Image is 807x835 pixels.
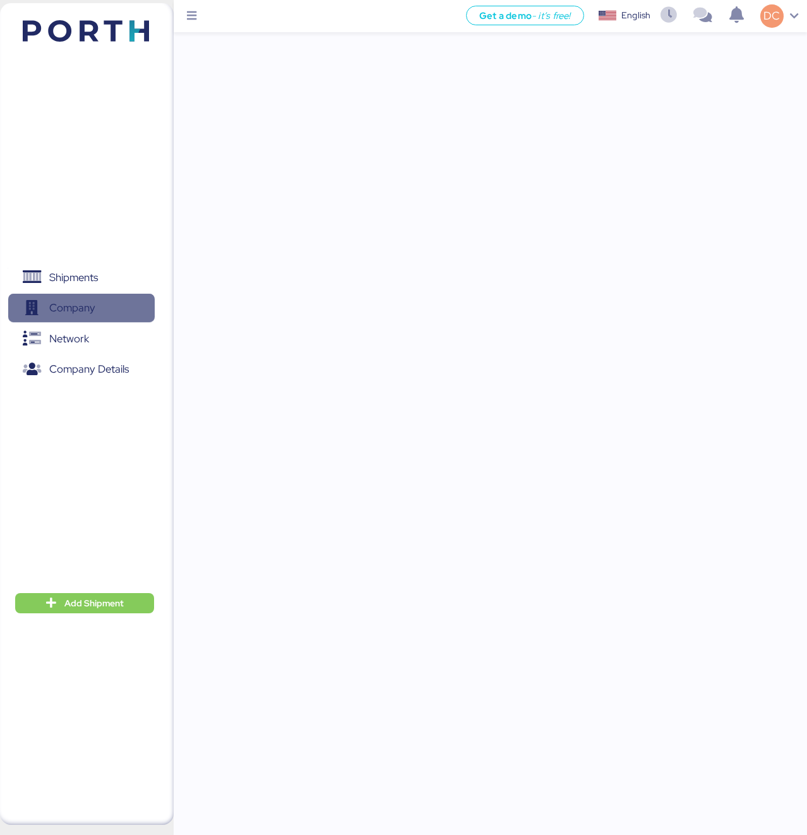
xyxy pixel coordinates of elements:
button: Menu [181,6,203,27]
button: Add Shipment [15,593,154,613]
a: Company Details [8,355,155,384]
span: Network [49,330,89,348]
span: DC [763,8,780,24]
span: Company [49,299,95,317]
span: Company Details [49,360,129,378]
span: Add Shipment [64,596,124,611]
span: Shipments [49,268,98,287]
a: Company [8,294,155,323]
a: Shipments [8,263,155,292]
a: Network [8,324,155,353]
div: English [621,9,650,22]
